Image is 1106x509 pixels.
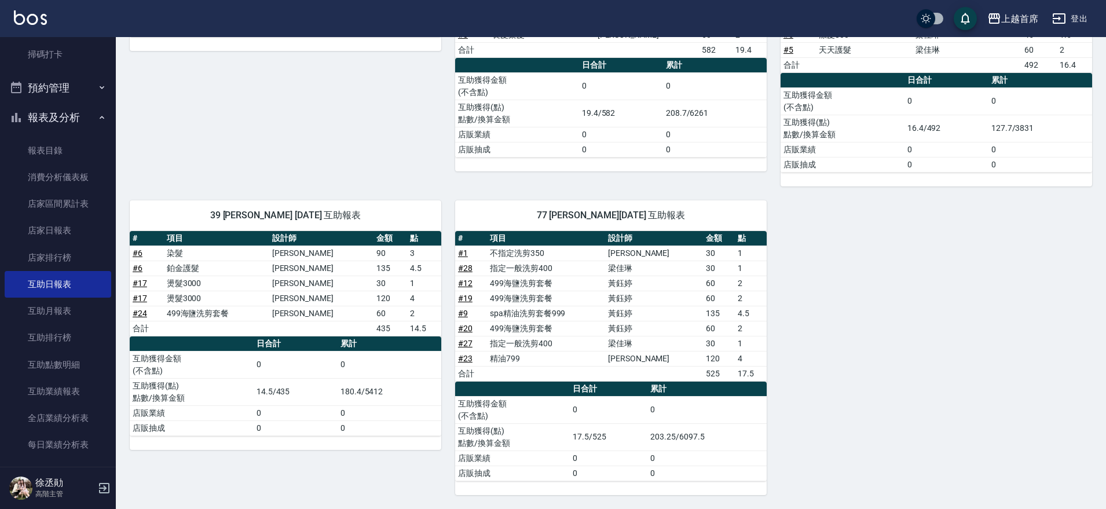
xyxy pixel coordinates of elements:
[130,351,254,378] td: 互助獲得金額 (不含點)
[663,100,767,127] td: 208.7/6261
[783,45,793,54] a: #5
[373,321,408,336] td: 435
[988,142,1092,157] td: 0
[663,142,767,157] td: 0
[407,291,441,306] td: 4
[373,231,408,246] th: 金額
[1057,42,1092,57] td: 2
[647,396,766,423] td: 0
[407,321,441,336] td: 14.5
[373,246,408,261] td: 90
[647,382,766,397] th: 累計
[703,261,735,276] td: 30
[579,142,663,157] td: 0
[904,73,988,88] th: 日合計
[703,231,735,246] th: 金額
[458,248,468,258] a: #1
[373,261,408,276] td: 135
[663,58,767,73] th: 累計
[455,451,570,466] td: 店販業績
[5,459,111,485] a: 營業統計分析表
[458,339,473,348] a: #27
[605,291,703,306] td: 黃鈺婷
[5,324,111,351] a: 互助排行榜
[130,231,164,246] th: #
[269,261,373,276] td: [PERSON_NAME]
[458,30,468,39] a: #8
[954,7,977,30] button: save
[455,231,767,382] table: a dense table
[570,396,647,423] td: 0
[781,157,904,172] td: 店販抽成
[605,246,703,261] td: [PERSON_NAME]
[458,294,473,303] a: #19
[605,351,703,366] td: [PERSON_NAME]
[164,306,269,321] td: 499海鹽洗剪套餐
[455,423,570,451] td: 互助獲得(點) 點數/換算金額
[5,41,111,68] a: 掃碼打卡
[487,246,605,261] td: 不指定洗剪350
[5,191,111,217] a: 店家區間累計表
[703,306,735,321] td: 135
[570,423,647,451] td: 17.5/525
[133,309,147,318] a: #24
[487,336,605,351] td: 指定一般洗剪400
[605,261,703,276] td: 梁佳琳
[164,231,269,246] th: 項目
[130,336,441,436] table: a dense table
[605,321,703,336] td: 黃鈺婷
[455,466,570,481] td: 店販抽成
[133,294,147,303] a: #17
[487,261,605,276] td: 指定一般洗剪400
[373,306,408,321] td: 60
[35,489,94,499] p: 高階主管
[579,100,663,127] td: 19.4/582
[904,157,988,172] td: 0
[1021,42,1057,57] td: 60
[5,217,111,244] a: 店家日報表
[5,271,111,298] a: 互助日報表
[458,354,473,363] a: #23
[269,231,373,246] th: 設計師
[703,276,735,291] td: 60
[487,276,605,291] td: 499海鹽洗剪套餐
[458,309,468,318] a: #9
[164,291,269,306] td: 燙髮3000
[469,210,753,221] span: 77 [PERSON_NAME][DATE] 互助報表
[816,42,913,57] td: 天天護髮
[904,87,988,115] td: 0
[781,73,1092,173] table: a dense table
[781,142,904,157] td: 店販業績
[647,451,766,466] td: 0
[338,378,441,405] td: 180.4/5412
[144,210,427,221] span: 39 [PERSON_NAME] [DATE] 互助報表
[699,42,733,57] td: 582
[735,306,767,321] td: 4.5
[663,127,767,142] td: 0
[338,336,441,351] th: 累計
[254,420,338,435] td: 0
[647,466,766,481] td: 0
[1048,8,1092,30] button: 登出
[605,306,703,321] td: 黃鈺婷
[988,87,1092,115] td: 0
[1021,57,1057,72] td: 492
[269,291,373,306] td: [PERSON_NAME]
[164,276,269,291] td: 燙髮3000
[735,351,767,366] td: 4
[338,405,441,420] td: 0
[487,231,605,246] th: 項目
[733,42,767,57] td: 19.4
[735,291,767,306] td: 2
[703,246,735,261] td: 30
[133,279,147,288] a: #17
[735,276,767,291] td: 2
[455,58,767,158] table: a dense table
[605,231,703,246] th: 設計師
[5,73,111,103] button: 預約管理
[570,382,647,397] th: 日合計
[570,466,647,481] td: 0
[407,246,441,261] td: 3
[579,58,663,73] th: 日合計
[269,276,373,291] td: [PERSON_NAME]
